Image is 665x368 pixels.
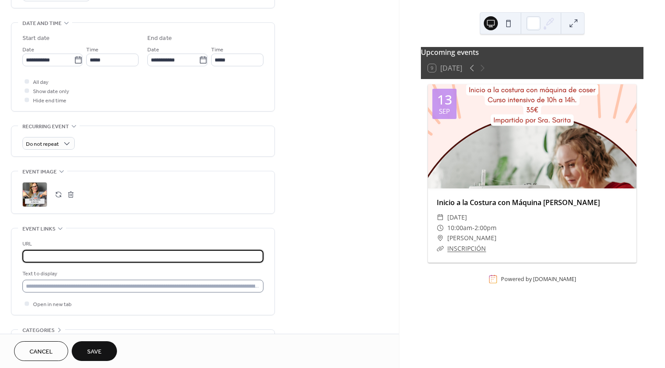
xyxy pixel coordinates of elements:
[22,19,62,28] span: Date and time
[22,326,55,335] span: Categories
[437,223,444,233] div: ​
[437,93,452,106] div: 13
[447,212,467,223] span: [DATE]
[447,244,486,253] a: INSCRIPCIÓN
[439,108,450,115] div: Sep
[22,239,262,249] div: URL
[26,139,59,149] span: Do not repeat
[33,300,72,309] span: Open in new tab
[437,198,600,207] a: Inicio a la Costura con Máquina [PERSON_NAME]
[22,182,47,207] div: ;
[475,223,497,233] span: 2:00pm
[501,275,576,283] div: Powered by
[437,243,444,254] div: ​
[22,34,50,43] div: Start date
[22,224,55,234] span: Event links
[33,87,69,96] span: Show date only
[22,45,34,54] span: Date
[437,212,444,223] div: ​
[437,233,444,243] div: ​
[447,233,497,243] span: [PERSON_NAME]
[22,122,69,131] span: Recurring event
[87,347,102,357] span: Save
[447,223,472,233] span: 10:00am
[533,275,576,283] a: [DOMAIN_NAME]
[33,78,48,87] span: All day
[472,223,475,233] span: -
[22,269,262,278] div: Text to display
[29,347,53,357] span: Cancel
[86,45,99,54] span: Time
[11,330,274,348] div: •••
[14,341,68,361] button: Cancel
[147,45,159,54] span: Date
[22,167,57,177] span: Event image
[72,341,117,361] button: Save
[147,34,172,43] div: End date
[33,96,66,105] span: Hide end time
[421,47,643,58] div: Upcoming events
[211,45,223,54] span: Time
